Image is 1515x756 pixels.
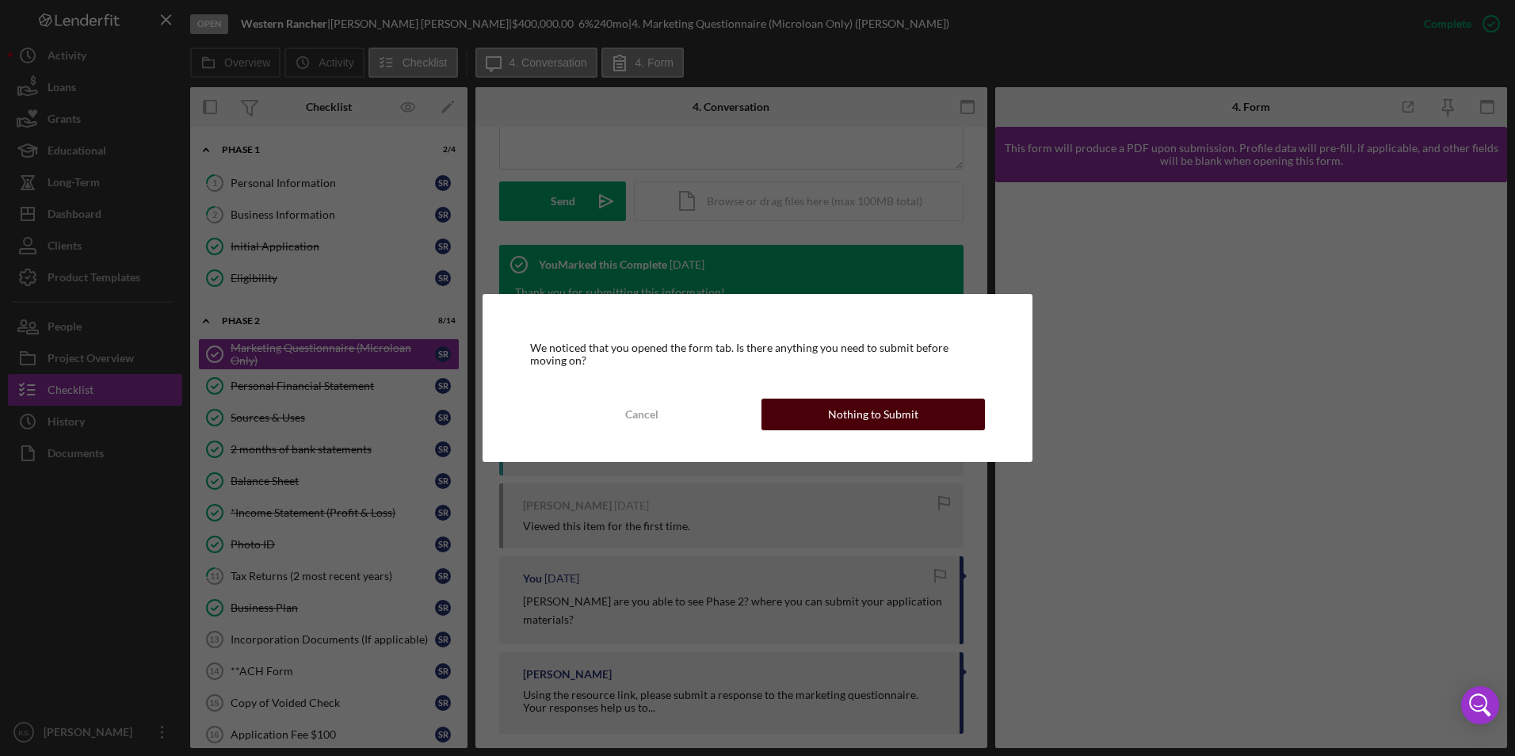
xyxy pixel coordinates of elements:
button: Cancel [530,399,754,430]
div: Cancel [625,399,658,430]
div: We noticed that you opened the form tab. Is there anything you need to submit before moving on? [530,342,985,367]
button: Nothing to Submit [761,399,985,430]
div: Nothing to Submit [828,399,918,430]
div: Open Intercom Messenger [1461,686,1499,724]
